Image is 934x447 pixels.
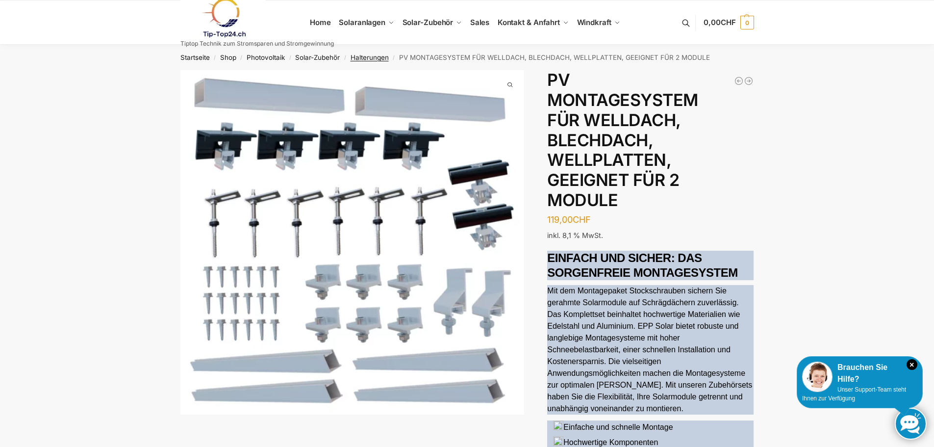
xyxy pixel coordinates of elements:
span: CHF [721,18,736,27]
li: 1 / 1 [180,70,525,415]
span: Windkraft [577,18,611,27]
span: / [236,54,247,62]
h2: EINFACH UND SICHER: DAS SORGENFREIE MONTAGESYSTEM [547,251,754,280]
a: Solar-Zubehör [295,53,340,61]
a: Kontakt & Anfahrt [493,0,573,45]
nav: Breadcrumb [163,45,771,70]
a: Universal Halterung für Balkon, Wand, Dach [744,76,754,86]
i: Schließen [907,359,917,370]
span: Kontakt & Anfahrt [498,18,560,27]
p: Mit dem Montagepaket Stockschrauben sichern Sie gerahmte Solarmodule auf Schrägdächern zuverlässi... [547,285,754,415]
span: / [340,54,350,62]
a: Halterungen [351,53,389,61]
a: Photovoltaik [247,53,285,61]
a: s l1600 7s l1600 7 [180,70,525,415]
a: Windkraft [573,0,624,45]
a: 0,00CHF 0 [704,8,754,37]
span: 0,00 [704,18,735,27]
span: / [285,54,295,62]
a: Sales [466,0,493,45]
a: Shop [220,53,236,61]
div: Brauchen Sie Hilfe? [802,362,917,385]
h1: PV MONTAGESYSTEM FÜR WELLDACH, BLECHDACH, WELLPLATTEN, GEEIGNET FÜR 2 MODULE [547,70,754,210]
span: Sales [470,18,490,27]
a: Balkonhaken für Solarmodule - Eckig 9,5 cm [734,76,744,86]
img: s-l1600 (7) [180,70,525,415]
p: Tiptop Technik zum Stromsparen und Stromgewinnung [180,41,334,47]
span: / [210,54,220,62]
span: 0 [740,16,754,29]
span: CHF [573,214,591,225]
a: Solaranlagen [335,0,398,45]
span: inkl. 8,1 % MwSt. [547,231,603,239]
bdi: 119,00 [547,214,591,225]
span: / [389,54,399,62]
p: Einfache und schnelle Montage [563,421,673,433]
span: Unser Support-Team steht Ihnen zur Verfügung [802,386,906,402]
a: Startseite [180,53,210,61]
img: Customer service [802,362,833,392]
span: Solar-Zubehör [403,18,454,27]
img: 01682339415-easyinstallation.png [553,421,563,434]
a: Solar-Zubehör [398,0,466,45]
span: Solaranlagen [339,18,385,27]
